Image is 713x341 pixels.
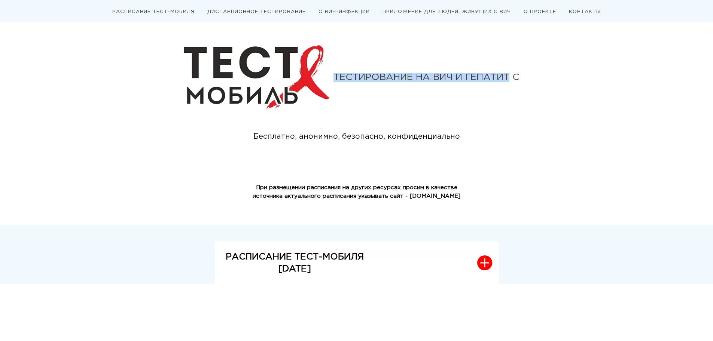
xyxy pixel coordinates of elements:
[524,10,556,14] a: О ПРОЕКТЕ
[569,10,601,14] a: КОНТАКТЫ
[207,10,306,14] a: ДИСТАНЦИОННОЕ ТЕСТИРОВАНИЕ
[240,131,473,142] div: Бесплатно, анонимно, безопасно, конфиденциально
[333,73,530,82] div: ТЕСТИРОВАНИЕ НА ВИЧ И ГЕПАТИТ С
[112,10,195,14] a: РАСПИСАНИЕ ТЕСТ-МОБИЛЯ
[226,253,364,261] strong: РАСПИСАНИЕ ТЕСТ-МОБИЛЯ
[253,185,460,199] strong: При размещении расписания на других ресурсах просим в качестве источника актуального расписания у...
[214,242,499,285] button: РАСПИСАНИЕ ТЕСТ-МОБИЛЯ[DATE]
[226,263,364,275] p: [DATE]
[383,10,511,14] a: ПРИЛОЖЕНИЕ ДЛЯ ЛЮДЕЙ, ЖИВУЩИХ С ВИЧ
[319,10,370,14] a: О ВИЧ-ИНФЕКЦИИ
